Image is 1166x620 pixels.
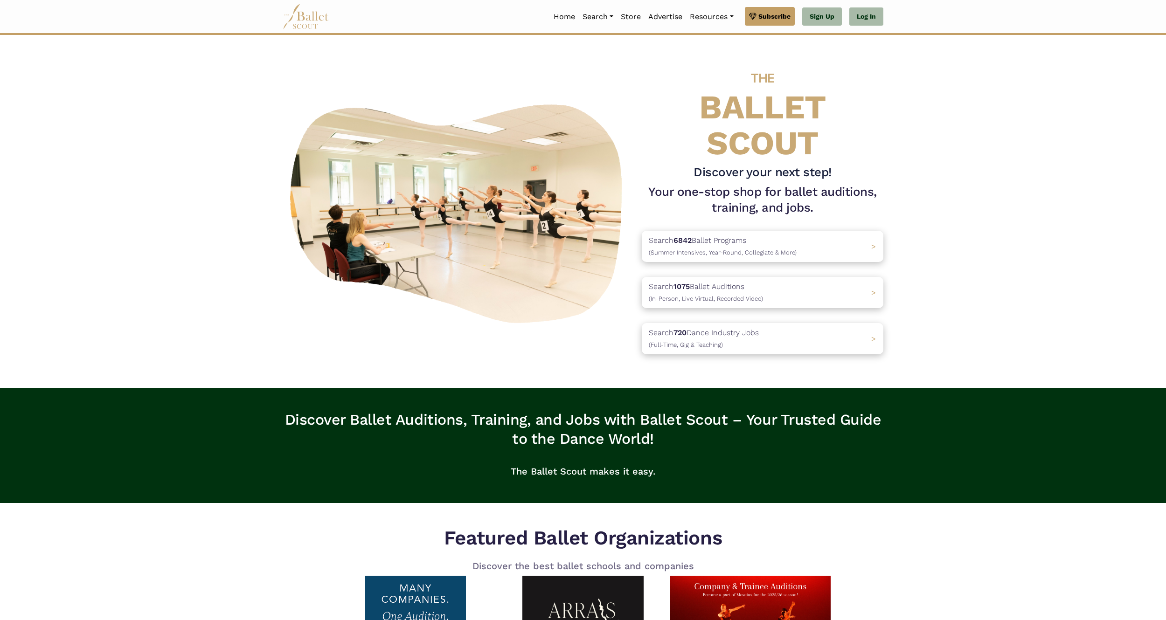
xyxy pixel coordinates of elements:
[550,7,579,27] a: Home
[849,7,883,26] a: Log In
[649,341,723,348] span: (Full-Time, Gig & Teaching)
[649,249,797,256] span: (Summer Intensives, Year-Round, Collegiate & More)
[649,295,763,302] span: (In-Person, Live Virtual, Recorded Video)
[437,525,729,551] h5: Featured Ballet Organizations
[871,334,876,343] span: >
[649,281,763,304] p: Search Ballet Auditions
[283,94,634,329] img: A group of ballerinas talking to each other in a ballet studio
[283,410,883,449] h3: Discover Ballet Auditions, Training, and Jobs with Ballet Scout – Your Trusted Guide to the Dance...
[673,282,690,291] b: 1075
[871,242,876,251] span: >
[642,323,883,354] a: Search720Dance Industry Jobs(Full-Time, Gig & Teaching) >
[871,288,876,297] span: >
[745,7,795,26] a: Subscribe
[579,7,617,27] a: Search
[437,558,729,573] p: Discover the best ballet schools and companies
[642,54,883,161] h4: BALLET SCOUT
[751,70,774,86] span: THE
[649,327,759,351] p: Search Dance Industry Jobs
[649,234,797,258] p: Search Ballet Programs
[758,11,791,21] span: Subscribe
[645,7,686,27] a: Advertise
[673,236,692,245] b: 6842
[642,231,883,262] a: Search6842Ballet Programs(Summer Intensives, Year-Round, Collegiate & More)>
[686,7,737,27] a: Resources
[673,328,687,337] b: 720
[283,456,883,486] p: The Ballet Scout makes it easy.
[642,184,883,216] h1: Your one-stop shop for ballet auditions, training, and jobs.
[749,11,757,21] img: gem.svg
[802,7,842,26] a: Sign Up
[642,165,883,180] h3: Discover your next step!
[617,7,645,27] a: Store
[642,277,883,308] a: Search1075Ballet Auditions(In-Person, Live Virtual, Recorded Video) >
